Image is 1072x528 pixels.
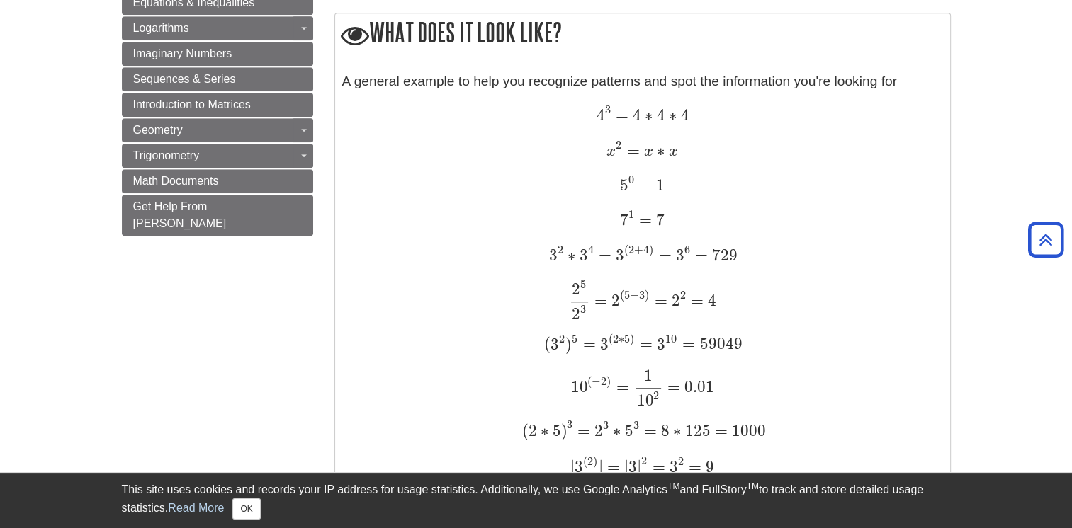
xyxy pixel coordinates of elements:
span: = [603,457,620,476]
span: ∗ [653,141,665,160]
span: 59049 [695,334,742,353]
span: 2 [528,421,536,440]
sup: TM [747,481,759,491]
span: 3 [548,246,557,265]
span: 0.01 [680,377,714,396]
span: = [612,377,629,396]
span: 3 [616,246,624,265]
span: 3 [633,418,639,432]
span: ) [606,374,611,388]
span: − [630,288,639,302]
span: = [678,334,695,353]
span: 3 [639,288,645,302]
span: = [691,246,708,265]
span: ( [620,288,624,302]
span: 2 [672,291,680,310]
span: 125 [682,421,711,440]
span: Trigonometry [133,149,200,161]
span: ) [645,288,649,302]
span: ∗ [619,332,624,345]
a: Trigonometry [122,144,313,168]
span: 5 [625,421,633,440]
span: ) [565,335,572,354]
span: 9 [701,457,714,476]
a: Math Documents [122,169,313,193]
span: 1000 [728,421,766,440]
span: 5 [580,277,586,291]
span: ( [583,454,587,468]
span: 10 [637,391,654,410]
span: 4 [677,105,689,125]
span: 3 [551,335,559,354]
a: Back to Top [1023,230,1068,249]
span: 1 [652,176,665,195]
span: 1 [644,366,653,385]
span: 2 [678,454,684,468]
span: ∗ [670,421,682,440]
span: = [635,176,652,195]
span: = [573,421,590,440]
span: 2 [616,138,621,151]
span: ∗ [609,421,621,440]
span: Sequences & Series [133,73,236,85]
span: ∗ [564,246,576,265]
span: = [623,141,640,160]
span: x [640,144,653,159]
span: ) [561,421,568,440]
span: − [592,374,601,388]
a: Read More [168,502,224,514]
span: 1 [628,207,634,221]
sup: TM [667,481,679,491]
a: Logarithms [122,16,313,40]
span: = [655,246,672,265]
span: = [635,210,652,229]
span: 3 [567,418,572,431]
h2: What does it look like? [335,13,950,54]
span: 3 [657,335,665,354]
span: 5 [624,332,630,345]
span: 4 [628,105,641,125]
span: ( [609,332,613,345]
span: Imaginary Numbers [133,47,232,59]
span: = [579,334,596,353]
span: = [684,457,701,476]
span: Math Documents [133,175,219,187]
span: 2 [559,332,565,345]
span: 4 [653,105,665,125]
span: 4 [704,291,716,310]
span: 5 [572,332,577,345]
span: | [624,457,628,476]
span: 6 [684,243,690,256]
span: = [636,334,653,353]
div: This site uses cookies and records your IP address for usage statistics. Additionally, we use Goo... [122,481,951,520]
p: A general example to help you recognize patterns and spot the information you're looking for [342,71,943,92]
span: 3 [600,335,609,354]
span: 3 [670,457,678,476]
span: ) [649,243,653,256]
span: 3 [605,103,611,116]
span: ( [521,421,528,440]
button: Close [232,498,260,520]
span: 2 [587,454,593,468]
span: 2 [653,389,659,402]
span: 0 [628,173,634,186]
a: Introduction to Matrices [122,93,313,117]
span: = [640,421,657,440]
span: x [665,144,678,159]
span: ) [593,454,597,468]
span: 2 [680,288,686,302]
span: 10 [665,332,677,345]
span: = [648,457,665,476]
span: ∗ [536,421,548,440]
span: ( [624,243,628,256]
span: 5 [549,421,561,440]
span: ( [544,334,551,353]
span: ∗ [641,105,653,125]
span: 4 [643,243,649,256]
span: Get Help From [PERSON_NAME] [133,200,227,229]
span: | [599,457,603,476]
span: 3 [580,302,586,316]
span: Geometry [133,124,183,136]
span: = [594,246,611,265]
span: 5 [620,176,628,195]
